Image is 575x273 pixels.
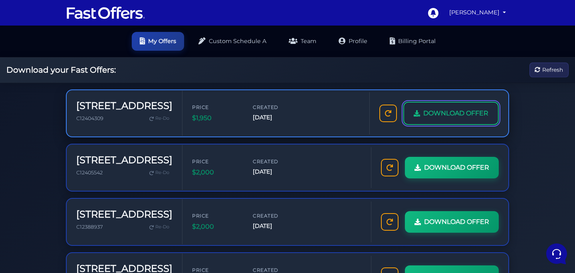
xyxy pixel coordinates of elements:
span: DOWNLOAD OFFER [423,108,488,119]
span: Re-Do [155,169,169,176]
a: [PERSON_NAME] [446,5,509,20]
span: DOWNLOAD OFFER [424,162,489,173]
a: Profile [331,32,375,51]
span: $1,950 [192,113,240,123]
button: Start a Conversation [13,80,147,96]
img: dark [13,57,29,73]
button: Home [6,200,56,218]
h2: Download your Fast Offers: [6,65,116,75]
button: Refresh [529,63,569,77]
span: DOWNLOAD OFFER [424,217,489,227]
h3: [STREET_ADDRESS] [76,100,172,112]
span: Re-Do [155,224,169,231]
a: Open Help Center [99,112,147,118]
a: My Offers [132,32,184,51]
p: Help [124,211,134,218]
span: Find an Answer [13,112,54,118]
span: C12388937 [76,224,103,230]
a: Team [281,32,324,51]
h3: [STREET_ADDRESS] [76,154,172,166]
span: Re-Do [155,115,169,122]
img: dark [26,57,42,73]
span: $2,000 [192,222,240,232]
p: Home [24,211,38,218]
span: C12404309 [76,115,103,121]
span: $2,000 [192,167,240,178]
a: Billing Portal [382,32,444,51]
iframe: Customerly Messenger Launcher [545,242,569,266]
input: Search for an Article... [18,129,131,137]
span: Created [253,103,301,111]
a: Custom Schedule A [190,32,274,51]
h3: [STREET_ADDRESS] [76,209,172,220]
button: Messages [56,200,105,218]
a: DOWNLOAD OFFER [403,102,499,125]
a: DOWNLOAD OFFER [405,211,499,233]
span: Price [192,103,240,111]
p: Messages [69,211,91,218]
button: Help [104,200,153,218]
span: [DATE] [253,167,301,176]
span: Start a Conversation [57,85,112,91]
span: C12405542 [76,170,103,176]
a: See all [129,45,147,51]
a: Re-Do [146,113,172,124]
a: Re-Do [146,222,172,232]
span: [DATE] [253,222,301,231]
span: Price [192,212,240,220]
span: Price [192,158,240,165]
span: [DATE] [253,113,301,122]
span: Refresh [542,65,563,74]
h2: Hello [PERSON_NAME] 👋 [6,6,134,32]
span: Your Conversations [13,45,65,51]
a: Re-Do [146,168,172,178]
span: Created [253,158,301,165]
a: DOWNLOAD OFFER [405,157,499,178]
span: Created [253,212,301,220]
